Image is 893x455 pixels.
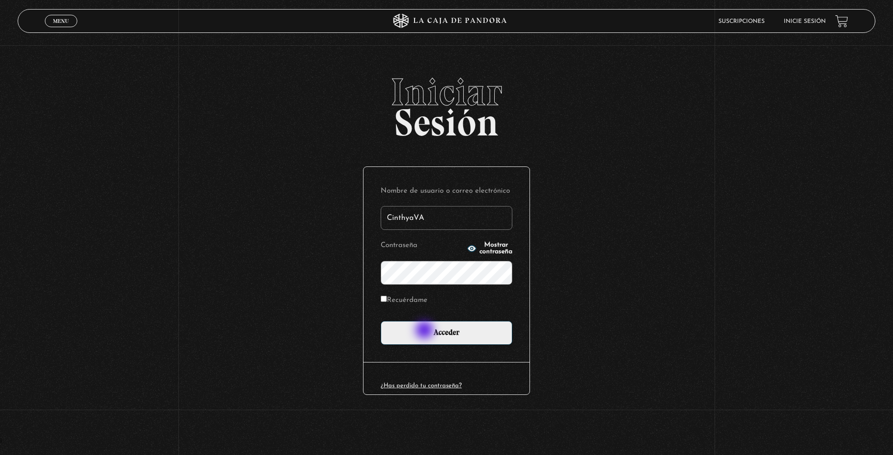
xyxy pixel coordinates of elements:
[381,293,427,308] label: Recuérdame
[479,242,512,255] span: Mostrar contraseña
[381,321,512,345] input: Acceder
[18,73,875,111] span: Iniciar
[718,19,765,24] a: Suscripciones
[50,26,72,33] span: Cerrar
[18,73,875,134] h2: Sesión
[53,18,69,24] span: Menu
[784,19,826,24] a: Inicie sesión
[467,242,512,255] button: Mostrar contraseña
[835,15,848,28] a: View your shopping cart
[381,238,464,253] label: Contraseña
[381,383,462,389] a: ¿Has perdido tu contraseña?
[381,296,387,302] input: Recuérdame
[381,184,512,199] label: Nombre de usuario o correo electrónico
